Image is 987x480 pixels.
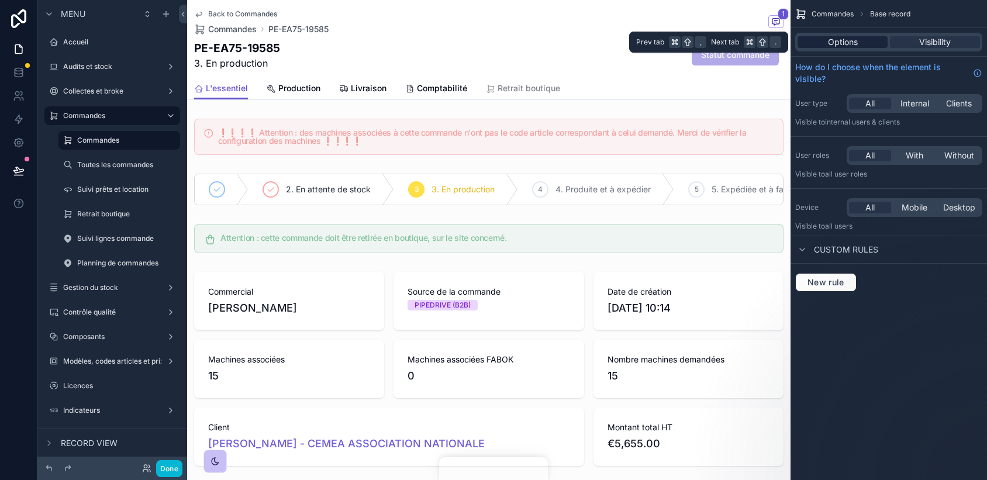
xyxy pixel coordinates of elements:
span: Mobile [902,202,927,213]
span: Menu [61,8,85,20]
a: Audits et stock [44,57,180,76]
span: All [865,150,875,161]
label: Device [795,203,842,212]
a: Contrôle qualité [44,303,180,322]
label: User type [795,99,842,108]
span: 1 [778,8,789,20]
iframe: Intercom notifications message [753,392,987,474]
span: New rule [803,277,849,288]
a: SAV [44,426,180,444]
span: . [771,37,780,47]
a: Collectes et broke [44,82,180,101]
span: , [696,37,705,47]
label: Contrôle qualité [63,308,161,317]
a: Gestion du stock [44,278,180,297]
a: Planning de commandes [58,254,180,272]
span: Next tab [711,37,739,47]
label: Collectes et broke [63,87,161,96]
span: Commandes [208,23,257,35]
span: Internal [900,98,929,109]
label: Suivi prêts et location [77,185,178,194]
p: Visible to [795,170,982,179]
span: Commandes [812,9,854,19]
label: Planning de commandes [77,258,178,268]
span: L'essentiel [206,82,248,94]
span: Base record [870,9,910,19]
a: How do I choose when the element is visible? [795,61,982,85]
label: Commandes [77,136,173,145]
label: Toutes les commandes [77,160,178,170]
a: PE-EA75-19585 [268,23,329,35]
a: Composants [44,327,180,346]
label: Modèles, codes articles et prix [63,357,164,366]
a: Indicateurs [44,401,180,420]
button: Done [156,460,182,477]
p: Visible to [795,118,982,127]
span: Clients [946,98,972,109]
span: Back to Commandes [208,9,277,19]
a: Retrait boutique [58,205,180,223]
label: Commandes [63,111,157,120]
span: Visibility [919,36,951,48]
label: Indicateurs [63,406,161,415]
span: All [865,98,875,109]
a: Suivi lignes commande [58,229,180,248]
label: User roles [795,151,842,160]
label: Suivi lignes commande [77,234,178,243]
span: Options [828,36,858,48]
span: Desktop [943,202,975,213]
button: 1 [768,15,784,30]
span: All user roles [825,170,867,178]
label: Composants [63,332,161,341]
button: New rule [795,273,857,292]
a: Commandes [44,106,180,125]
span: All [865,202,875,213]
span: all users [825,222,853,230]
span: Without [944,150,974,161]
span: Comptabilité [417,82,467,94]
a: Retrait boutique [486,78,560,101]
label: Gestion du stock [63,283,161,292]
span: How do I choose when the element is visible? [795,61,968,85]
span: With [906,150,923,161]
span: 3. En production [194,56,280,70]
span: Retrait boutique [498,82,560,94]
span: Record view [61,437,118,449]
a: Livraison [339,78,386,101]
a: Back to Commandes [194,9,277,19]
a: Suivi prêts et location [58,180,180,199]
span: Internal users & clients [825,118,900,126]
label: Retrait boutique [77,209,178,219]
a: Modèles, codes articles et prix [44,352,180,371]
a: Commandes [194,23,257,35]
a: Accueil [44,33,180,51]
p: Visible to [795,222,982,231]
a: Production [267,78,320,101]
a: Licences [44,377,180,395]
a: Comptabilité [405,78,467,101]
a: Commandes [58,131,180,150]
a: L'essentiel [194,78,248,100]
label: Audits et stock [63,62,161,71]
span: Production [278,82,320,94]
h1: PE-EA75-19585 [194,40,280,56]
span: Custom rules [814,244,878,255]
span: Prev tab [636,37,664,47]
span: Livraison [351,82,386,94]
a: Toutes les commandes [58,156,180,174]
label: Accueil [63,37,178,47]
label: Licences [63,381,178,391]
